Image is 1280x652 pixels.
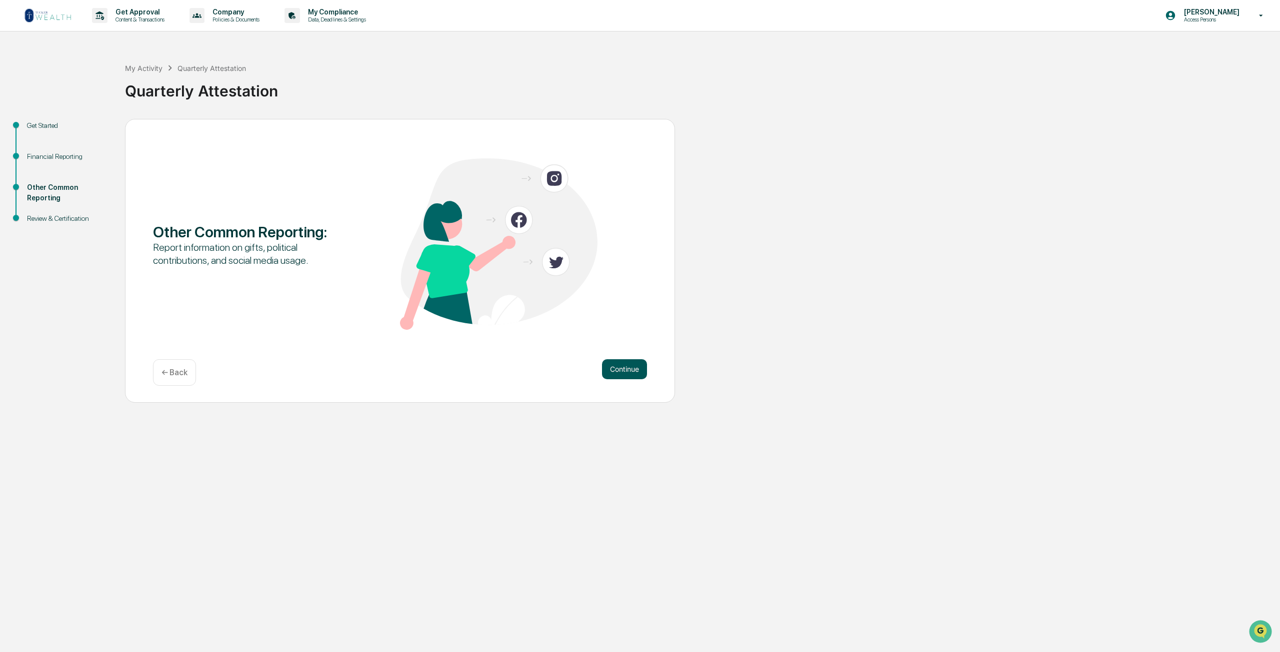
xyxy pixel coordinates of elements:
[34,76,164,86] div: Start new chat
[99,169,121,177] span: Pylon
[27,182,109,203] div: Other Common Reporting
[27,151,109,162] div: Financial Reporting
[153,241,350,267] div: Report information on gifts, political contributions, and social media usage.
[204,8,264,16] p: Company
[34,86,126,94] div: We're available if you need us!
[125,74,1275,100] div: Quarterly Attestation
[20,145,63,155] span: Data Lookup
[1176,8,1244,16] p: [PERSON_NAME]
[400,158,597,330] img: Other Common Reporting
[107,8,169,16] p: Get Approval
[72,127,80,135] div: 🗄️
[10,127,18,135] div: 🖐️
[6,122,68,140] a: 🖐️Preclearance
[10,76,28,94] img: 1746055101610-c473b297-6a78-478c-a979-82029cc54cd1
[27,213,109,224] div: Review & Certification
[177,64,246,72] div: Quarterly Attestation
[10,21,182,37] p: How can we help?
[27,120,109,131] div: Get Started
[70,169,121,177] a: Powered byPylon
[6,141,67,159] a: 🔎Data Lookup
[20,126,64,136] span: Preclearance
[10,146,18,154] div: 🔎
[300,8,371,16] p: My Compliance
[161,368,187,377] p: ← Back
[125,64,162,72] div: My Activity
[170,79,182,91] button: Start new chat
[602,359,647,379] button: Continue
[300,16,371,23] p: Data, Deadlines & Settings
[24,7,72,23] img: logo
[68,122,128,140] a: 🗄️Attestations
[204,16,264,23] p: Policies & Documents
[1176,16,1244,23] p: Access Persons
[107,16,169,23] p: Content & Transactions
[82,126,124,136] span: Attestations
[153,223,350,241] div: Other Common Reporting :
[1248,619,1275,646] iframe: Open customer support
